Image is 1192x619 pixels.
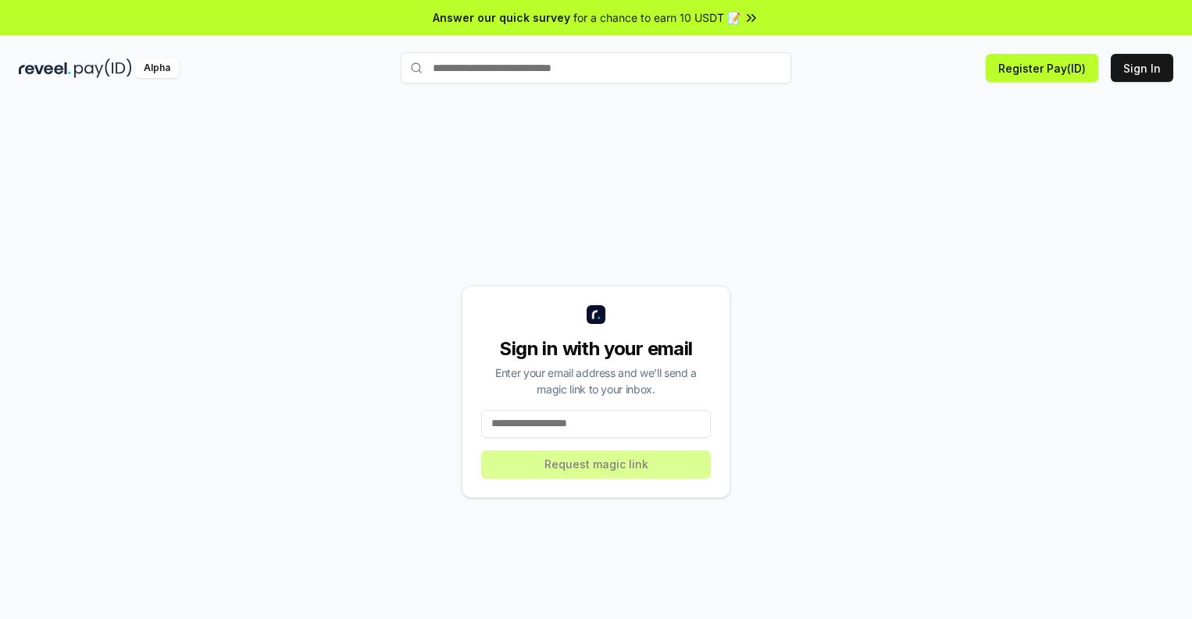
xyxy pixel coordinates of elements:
div: Alpha [135,59,179,78]
div: Enter your email address and we’ll send a magic link to your inbox. [481,365,711,397]
img: pay_id [74,59,132,78]
span: for a chance to earn 10 USDT 📝 [573,9,741,26]
div: Sign in with your email [481,336,711,361]
button: Sign In [1111,54,1173,82]
img: logo_small [587,305,605,324]
img: reveel_dark [19,59,71,78]
button: Register Pay(ID) [986,54,1098,82]
span: Answer our quick survey [433,9,570,26]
